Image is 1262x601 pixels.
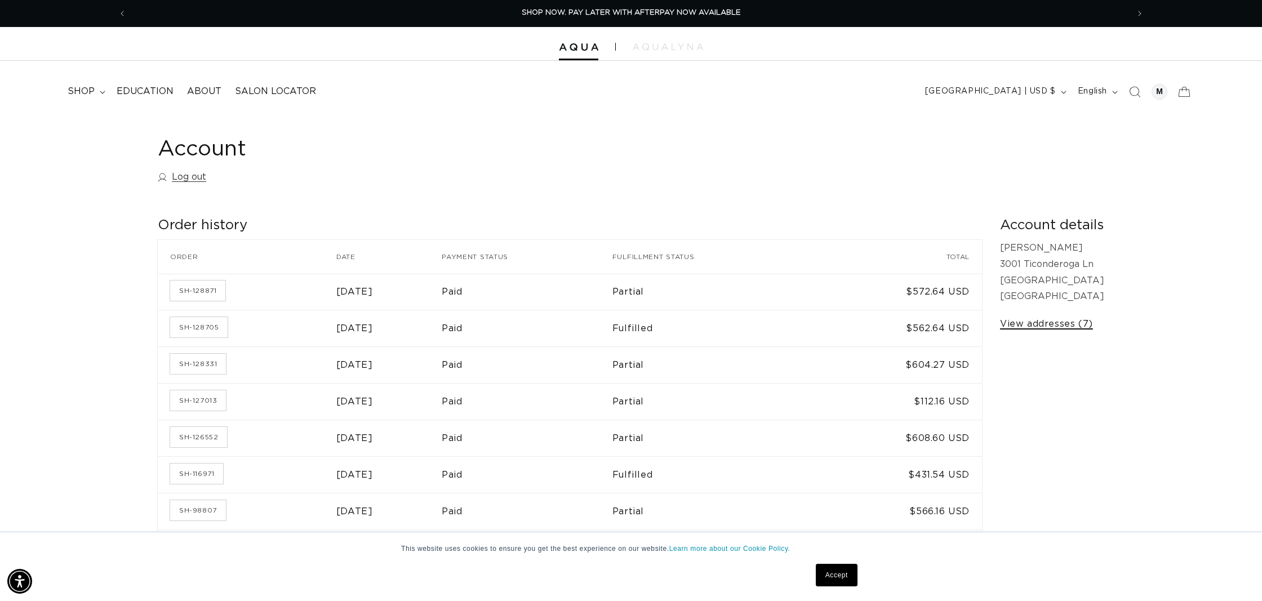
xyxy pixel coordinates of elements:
[612,310,817,346] td: Fulfilled
[442,346,612,383] td: Paid
[522,9,741,16] span: SHOP NOW. PAY LATER WITH AFTERPAY NOW AVAILABLE
[158,136,1104,163] h1: Account
[925,86,1056,97] span: [GEOGRAPHIC_DATA] | USD $
[110,79,180,104] a: Education
[918,81,1071,103] button: [GEOGRAPHIC_DATA] | USD $
[442,456,612,493] td: Paid
[170,390,226,411] a: Order number SH-127013
[817,493,983,529] td: $566.16 USD
[612,346,817,383] td: Partial
[817,310,983,346] td: $562.64 USD
[336,360,373,369] time: [DATE]
[1122,79,1147,104] summary: Search
[336,397,373,406] time: [DATE]
[336,324,373,333] time: [DATE]
[612,493,817,529] td: Partial
[559,43,598,51] img: Aqua Hair Extensions
[336,240,442,274] th: Date
[817,420,983,456] td: $608.60 USD
[336,287,373,296] time: [DATE]
[1206,547,1262,601] iframe: Chat Widget
[1000,316,1093,332] a: View addresses (7)
[612,274,817,310] td: Partial
[1000,217,1104,234] h2: Account details
[817,240,983,274] th: Total
[158,217,982,234] h2: Order history
[442,420,612,456] td: Paid
[612,240,817,274] th: Fulfillment status
[612,420,817,456] td: Partial
[187,86,221,97] span: About
[612,383,817,420] td: Partial
[401,544,861,554] p: This website uses cookies to ensure you get the best experience on our website.
[158,169,206,185] a: Log out
[180,79,228,104] a: About
[1071,81,1122,103] button: English
[817,383,983,420] td: $112.16 USD
[817,346,983,383] td: $604.27 USD
[442,493,612,529] td: Paid
[442,310,612,346] td: Paid
[817,529,983,566] td: $421.06 USD
[117,86,174,97] span: Education
[612,529,817,566] td: Partial
[1078,86,1107,97] span: English
[158,240,336,274] th: Order
[612,456,817,493] td: Fulfilled
[336,507,373,516] time: [DATE]
[442,383,612,420] td: Paid
[817,456,983,493] td: $431.54 USD
[170,464,223,484] a: Order number SH-116971
[336,470,373,479] time: [DATE]
[170,500,226,520] a: Order number SH-98807
[1127,3,1152,24] button: Next announcement
[68,86,95,97] span: shop
[235,86,316,97] span: Salon Locator
[1000,240,1104,305] p: [PERSON_NAME] 3001 Ticonderoga Ln [GEOGRAPHIC_DATA] [GEOGRAPHIC_DATA]
[7,569,32,594] div: Accessibility Menu
[816,564,857,586] a: Accept
[110,3,135,24] button: Previous announcement
[336,434,373,443] time: [DATE]
[442,274,612,310] td: Paid
[817,274,983,310] td: $572.64 USD
[170,354,226,374] a: Order number SH-128331
[170,281,225,301] a: Order number SH-128871
[442,529,612,566] td: Paid
[170,427,227,447] a: Order number SH-126552
[61,79,110,104] summary: shop
[228,79,323,104] a: Salon Locator
[170,317,228,337] a: Order number SH-128705
[669,545,790,553] a: Learn more about our Cookie Policy.
[442,240,612,274] th: Payment status
[633,43,703,50] img: aqualyna.com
